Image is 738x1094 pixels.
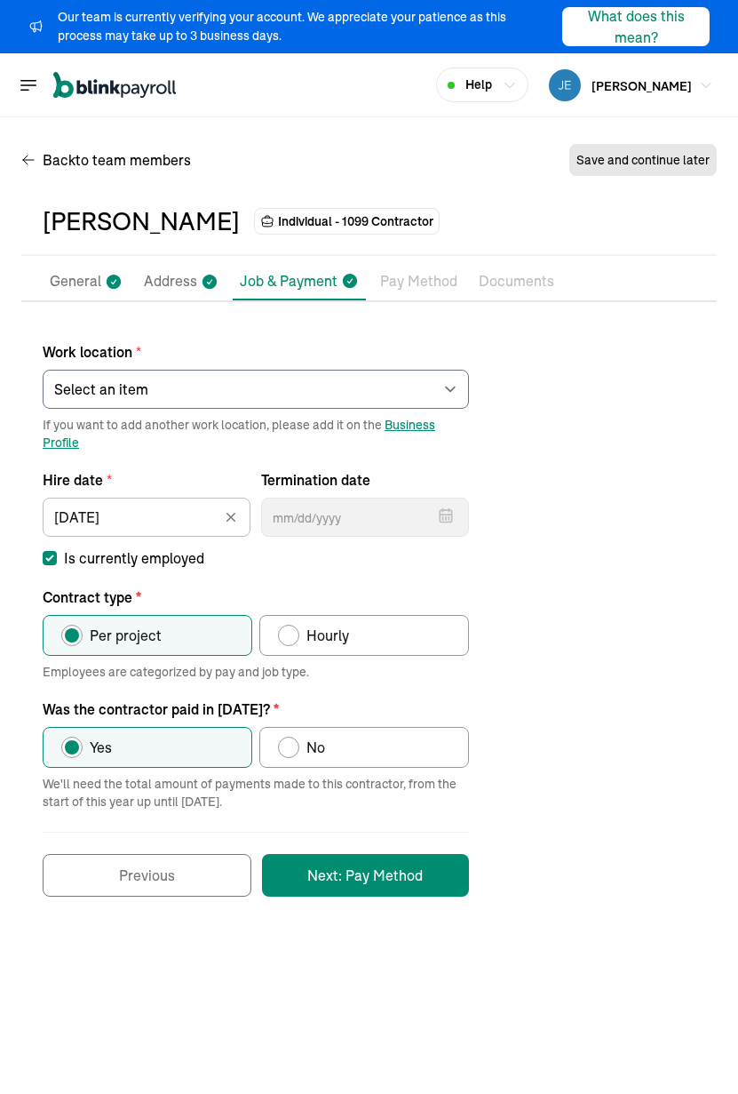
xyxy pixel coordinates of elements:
[43,854,251,897] button: Previous
[591,78,692,94] span: [PERSON_NAME]
[90,625,162,646] span: Per project
[43,203,240,240] div: [PERSON_NAME]
[43,469,250,491] label: Hire date
[240,270,337,291] p: Job & Payment
[43,699,469,720] p: Was the contractor paid in [DATE]?
[50,270,101,293] p: General
[144,270,197,293] p: Address
[18,60,176,111] nav: Global
[306,625,349,646] span: Hourly
[43,663,469,681] span: Employees are categorized by pay and job type.
[479,270,554,293] p: Documents
[261,498,469,537] input: mm/dd/yyyy
[43,547,469,569] label: Is currently employed
[278,212,433,230] span: Individual - 1099 Contractor
[43,587,469,608] p: Contract type
[43,149,191,171] span: Back
[261,469,469,491] label: Termination date
[569,144,717,176] button: Save and continue later
[43,416,469,451] span: If you want to add another work location, please add it on the
[465,76,492,94] span: Help
[75,149,191,171] span: to team members
[262,854,469,897] button: Next: Pay Method
[43,498,250,537] input: mm/dd/yyyy
[43,775,469,811] span: We'll need the total amount of payments made to this contractor, from the start of this year up u...
[90,737,112,758] span: Yes
[21,139,191,181] button: Backto team members
[58,8,544,45] div: Our team is currently verifying your account. We appreciate your patience as this process may tak...
[562,7,710,46] button: What does this mean?
[583,5,688,48] div: What does this mean?
[43,699,469,768] div: Was the contractor paid in 2025?
[436,68,528,102] button: Help
[649,1009,738,1094] iframe: Chat Widget
[43,551,57,565] input: Is currently employed
[542,66,720,105] button: [PERSON_NAME]
[306,737,325,758] span: No
[380,270,457,293] p: Pay Method
[43,341,469,363] label: Work location
[43,587,469,656] div: Contract type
